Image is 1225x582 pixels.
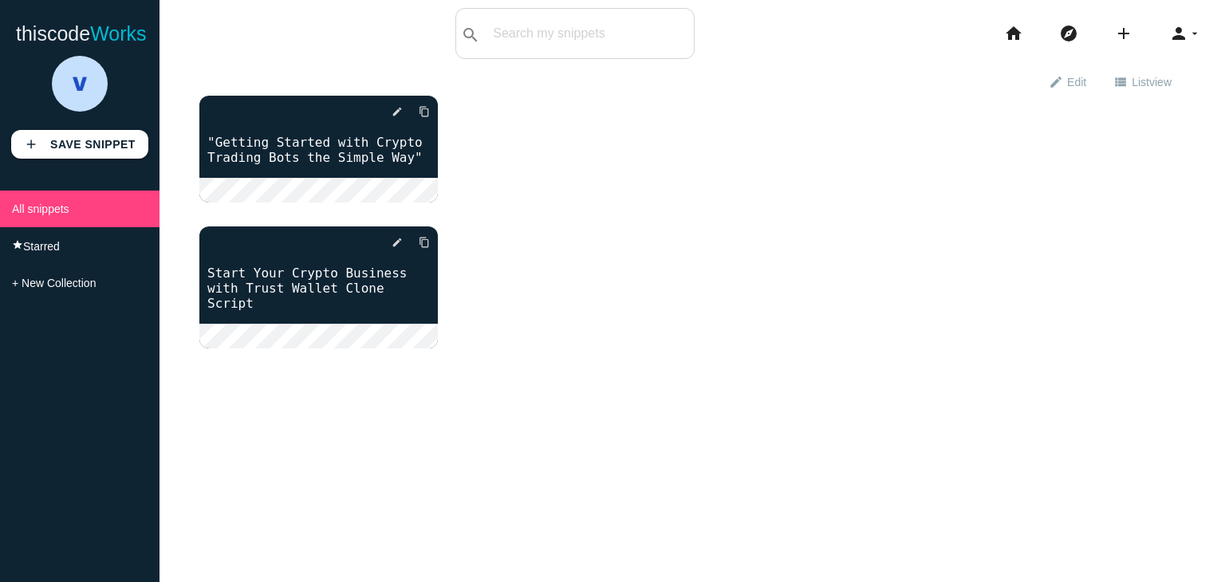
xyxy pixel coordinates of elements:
i: arrow_drop_down [1188,8,1201,59]
i: content_copy [419,97,430,126]
i: add [1114,8,1133,59]
span: Edit [1067,68,1086,95]
a: Start Your Crypto Business with Trust Wallet Clone Script [199,264,438,313]
span: All snippets [12,203,69,215]
a: edit [379,97,403,126]
i: edit [392,97,403,126]
i: search [461,10,480,61]
i: star [12,239,23,250]
img: 1cb3f400f64b232834a1ea3365af0bfa [52,56,108,112]
i: person [1169,8,1188,59]
i: content_copy [419,228,430,257]
a: editEdit [1035,67,1100,96]
input: Search my snippets [485,17,694,50]
span: + New Collection [12,277,96,289]
i: add [24,130,38,159]
a: Copy to Clipboard [406,97,430,126]
a: view_listListview [1100,67,1185,96]
i: home [1004,8,1023,59]
i: explore [1059,8,1078,59]
a: "Getting Started with Crypto Trading Bots the Simple Way" [199,133,438,167]
a: edit [379,228,403,257]
a: Copy to Clipboard [406,228,430,257]
button: search [456,9,485,58]
span: view [1149,76,1172,88]
span: Starred [23,240,60,253]
b: Save Snippet [50,138,136,151]
i: edit [392,228,403,257]
span: Works [90,22,146,45]
span: List [1132,68,1172,95]
a: addSave Snippet [11,130,148,159]
a: thiscodeWorks [16,8,147,59]
i: edit [1049,68,1063,95]
i: view_list [1113,68,1128,95]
